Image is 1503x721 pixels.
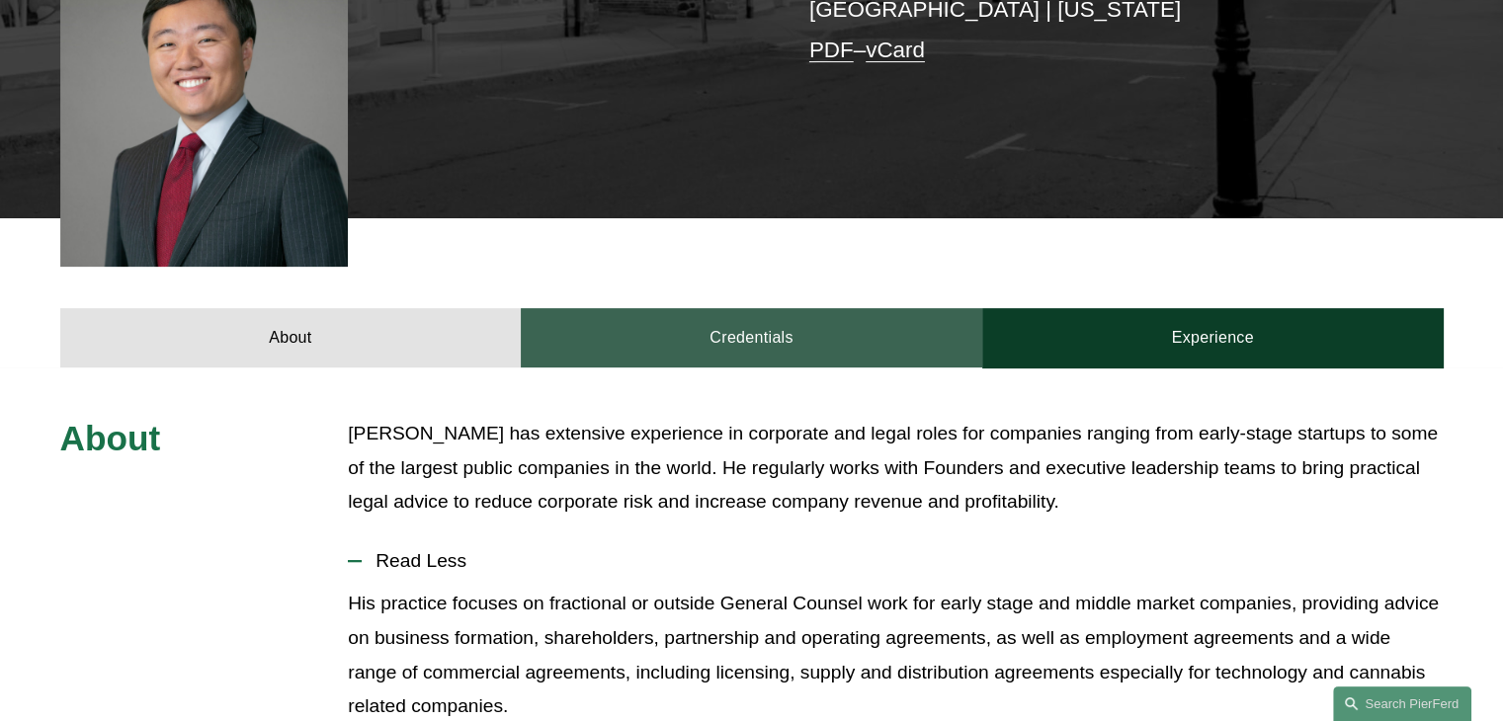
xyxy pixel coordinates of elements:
a: vCard [866,38,925,62]
a: Experience [982,308,1444,367]
span: About [60,419,161,457]
p: [PERSON_NAME] has extensive experience in corporate and legal roles for companies ranging from ea... [348,417,1443,520]
a: About [60,308,522,367]
button: Read Less [348,535,1443,587]
span: Read Less [362,550,1443,572]
a: PDF [809,38,854,62]
a: Search this site [1333,686,1471,721]
a: Credentials [521,308,982,367]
